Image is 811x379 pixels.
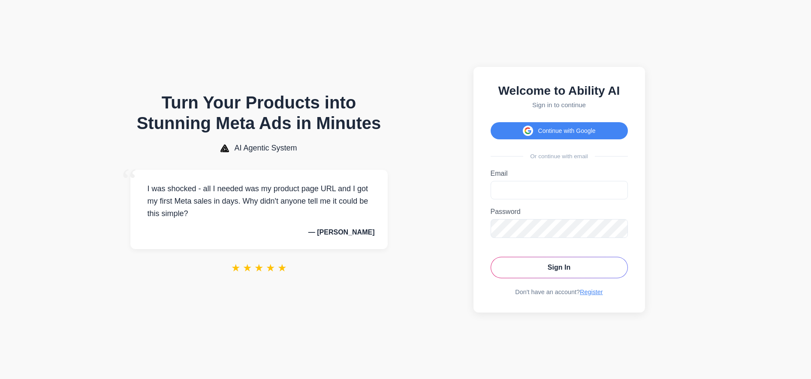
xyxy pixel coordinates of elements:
[277,262,287,274] span: ★
[491,101,628,108] p: Sign in to continue
[266,262,275,274] span: ★
[143,229,375,236] p: — [PERSON_NAME]
[231,262,241,274] span: ★
[220,144,229,152] img: AI Agentic System Logo
[130,92,388,133] h1: Turn Your Products into Stunning Meta Ads in Minutes
[491,257,628,278] button: Sign In
[491,208,628,216] label: Password
[491,170,628,177] label: Email
[243,262,252,274] span: ★
[491,153,628,159] div: Or continue with email
[580,289,603,295] a: Register
[491,84,628,98] h2: Welcome to Ability AI
[234,144,297,153] span: AI Agentic System
[254,262,264,274] span: ★
[491,289,628,295] div: Don't have an account?
[491,122,628,139] button: Continue with Google
[122,161,137,200] span: “
[143,183,375,220] p: I was shocked - all I needed was my product page URL and I got my first Meta sales in days. Why d...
